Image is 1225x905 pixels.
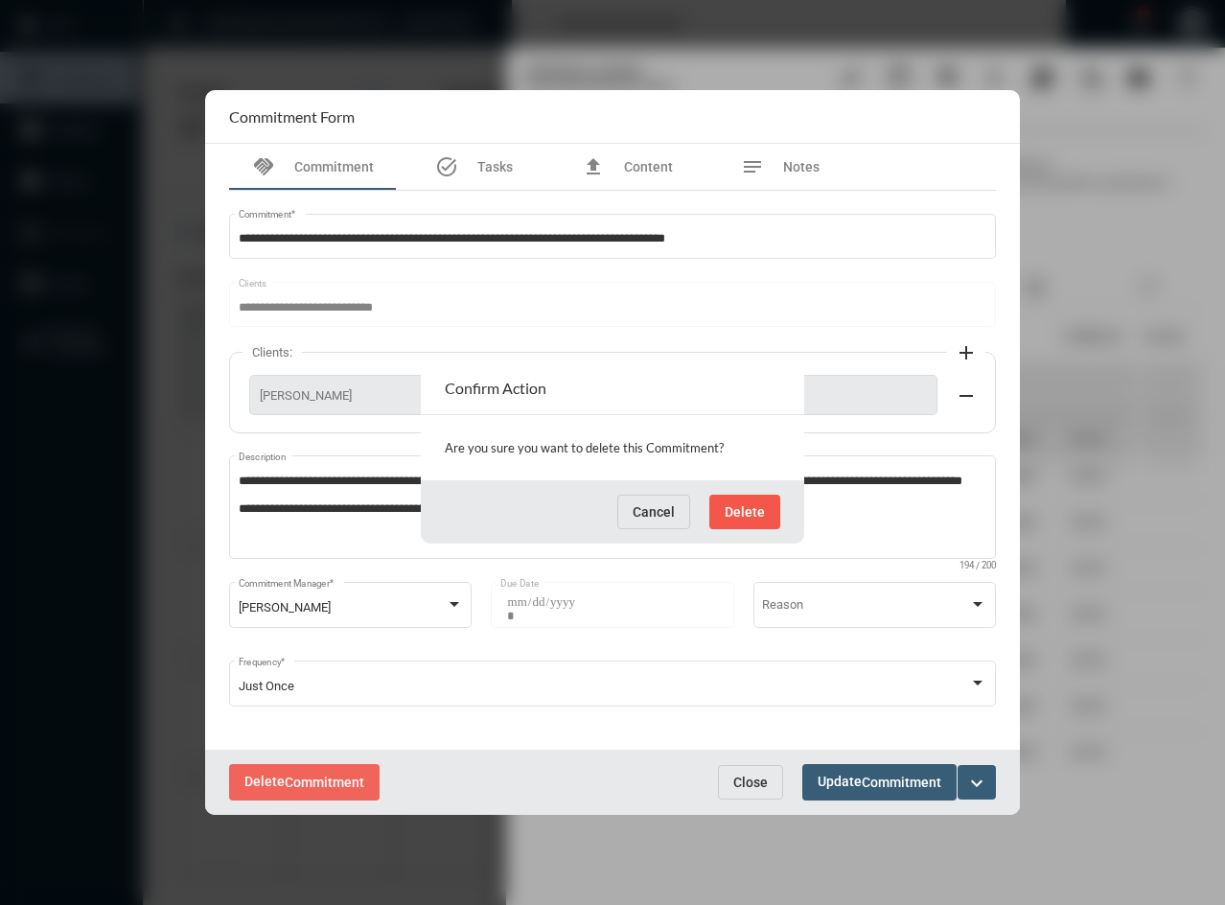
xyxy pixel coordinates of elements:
[617,495,690,529] button: Cancel
[725,504,765,520] span: Delete
[445,434,780,461] p: Are you sure you want to delete this Commitment?
[633,504,675,520] span: Cancel
[709,495,780,529] button: Delete
[445,379,546,397] h2: Confirm Action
